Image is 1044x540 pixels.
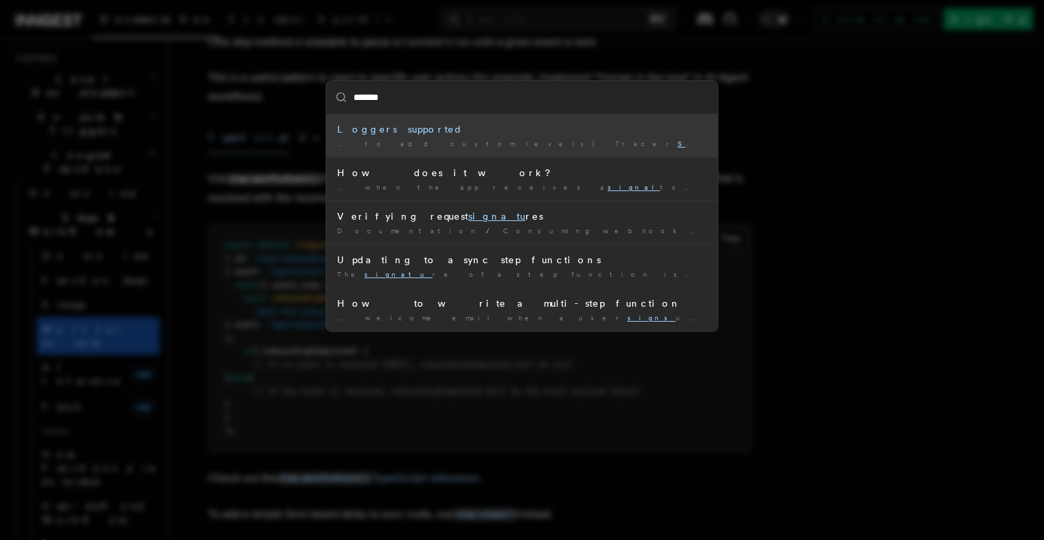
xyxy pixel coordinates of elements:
[486,226,498,235] span: /
[608,183,660,191] mark: signal
[337,182,707,192] div: … when the app receives a to terminate (SIGTERM). New …
[337,209,707,223] div: Verifying request res
[337,166,707,180] div: How does it work?
[503,226,761,235] span: Consuming webhook events
[468,211,525,222] mark: signatu
[364,270,432,278] mark: signatu
[337,139,707,149] div: … to add custom levels) Tracer Was this page helpful?
[337,269,707,280] div: The re of a step function is changing. tools is …
[337,297,707,310] div: How to write a multi-step function
[337,313,707,323] div: … welcome email when a user up: This function comes …
[678,139,739,148] mark: Signale
[337,122,707,136] div: Loggers supported
[627,314,676,322] mark: signs
[337,253,707,267] div: Updating to async step functions
[337,226,481,235] span: Documentation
